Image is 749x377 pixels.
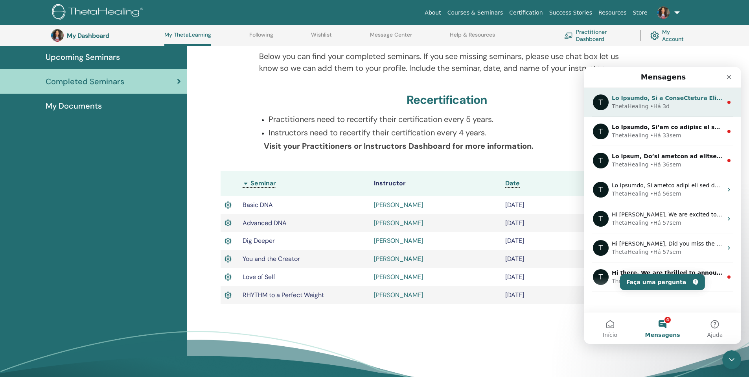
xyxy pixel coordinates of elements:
a: Success Stories [546,6,595,20]
img: Active Certificate [225,272,232,282]
img: Active Certificate [225,290,232,300]
a: [PERSON_NAME] [374,237,423,245]
th: Instructor [370,171,501,196]
img: Active Certificate [225,200,232,210]
a: Practitioner Dashboard [564,27,631,44]
span: Upcoming Seminars [46,51,120,63]
td: [DATE] [501,286,587,304]
a: [PERSON_NAME] [374,273,423,281]
a: Courses & Seminars [444,6,506,20]
span: Dig Deeper [243,237,275,245]
a: About [421,6,444,20]
img: default.jpg [51,29,64,42]
td: [DATE] [501,214,587,232]
span: Date [505,179,520,187]
span: Love of Self [243,273,275,281]
a: Following [249,31,273,44]
iframe: Intercom live chat [722,350,741,369]
h3: My Dashboard [67,32,145,39]
a: Certification [506,6,546,20]
img: default.jpg [657,6,670,19]
td: [DATE] [501,232,587,250]
img: logo.png [52,4,146,22]
span: Basic DNA [243,201,273,209]
a: My Account [650,27,690,44]
h3: Recertification [407,93,488,107]
a: [PERSON_NAME] [374,291,423,299]
span: Completed Seminars [46,76,124,87]
a: Resources [595,6,630,20]
b: Visit your Practitioners or Instructors Dashboard for more information. [264,141,534,151]
a: [PERSON_NAME] [374,219,423,227]
img: chalkboard-teacher.svg [564,32,573,39]
span: Advanced DNA [243,219,287,227]
img: Active Certificate [225,236,232,246]
a: [PERSON_NAME] [374,201,423,209]
span: You and the Creator [243,255,300,263]
a: Help & Resources [450,31,495,44]
iframe: Intercom live chat [584,67,741,344]
img: Active Certificate [225,218,232,228]
a: Store [630,6,651,20]
p: Below you can find your completed seminars. If you see missing seminars, please use chat box let ... [259,50,635,74]
td: [DATE] [501,196,587,214]
a: Message Center [370,31,412,44]
p: Instructors need to recertify their certification every 4 years. [269,127,635,139]
a: [PERSON_NAME] [374,255,423,263]
img: Active Certificate [225,254,232,264]
span: My Documents [46,100,102,112]
span: RHYTHM to a Perfect Weight [243,291,324,299]
a: Wishlist [311,31,332,44]
td: [DATE] [501,268,587,286]
a: My ThetaLearning [164,31,211,46]
td: [DATE] [501,250,587,268]
img: cog.svg [650,30,659,42]
a: Date [505,179,520,188]
p: Practitioners need to recertify their certification every 5 years. [269,113,635,125]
